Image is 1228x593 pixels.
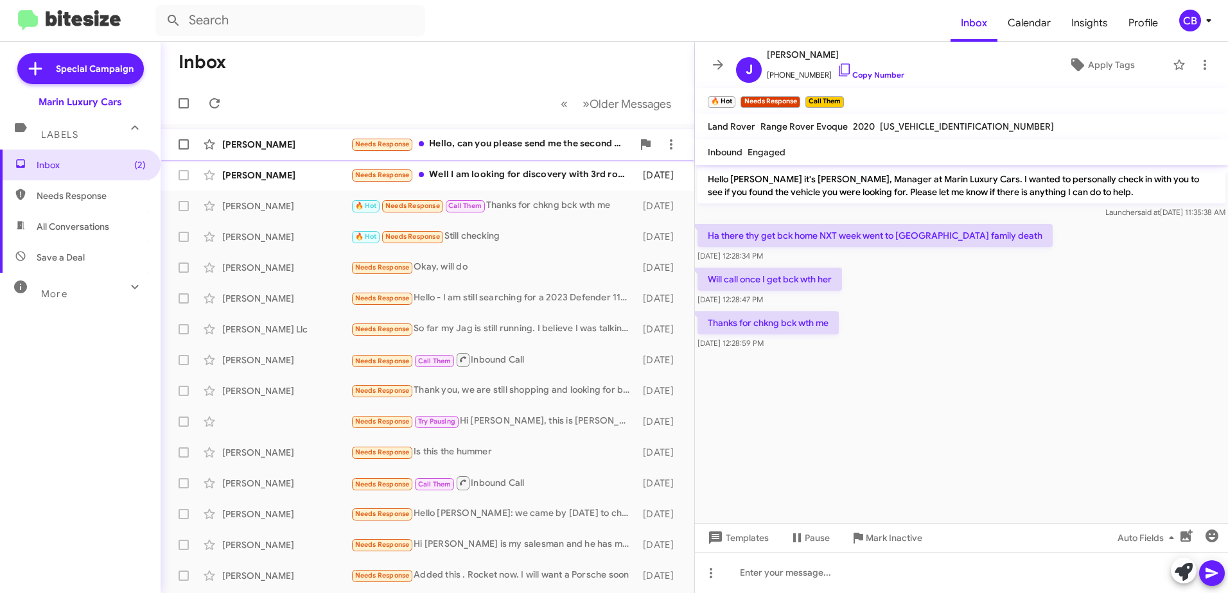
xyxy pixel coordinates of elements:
[351,352,637,368] div: Inbound Call
[575,90,679,117] button: Next
[355,325,410,333] span: Needs Response
[355,357,410,365] span: Needs Response
[695,526,779,549] button: Templates
[448,202,482,210] span: Call Them
[355,571,410,580] span: Needs Response
[355,417,410,425] span: Needs Response
[351,168,637,182] div: Well I am looking for discovery with 3rd row seating fully loaded off road type preferably diesel...
[355,386,410,395] span: Needs Response
[637,230,684,243] div: [DATE]
[37,251,85,264] span: Save a Deal
[351,322,637,336] div: So far my Jag is still running. I believe I was talking with [PERSON_NAME]? Your name doesn't sou...
[222,230,351,243] div: [PERSON_NAME]
[637,477,684,490] div: [DATE]
[222,323,351,336] div: [PERSON_NAME] Llc
[351,260,637,275] div: Okay, will do
[767,47,904,62] span: [PERSON_NAME]
[222,538,351,551] div: [PERSON_NAME]
[355,294,410,302] span: Needs Response
[1061,4,1118,42] a: Insights
[880,121,1054,132] span: [US_VEHICLE_IDENTIFICATION_NUMBER]
[637,323,684,336] div: [DATE]
[351,568,637,583] div: Added this . Rocket now. I will want a Porsche soon
[351,291,637,305] div: Hello - I am still searching for a 2023 Defender 110 SE. We will be in [GEOGRAPHIC_DATA] [DATE]. ...
[351,537,637,552] div: Hi [PERSON_NAME] is my salesman and he has my order already in your system
[697,295,763,304] span: [DATE] 12:28:47 PM
[779,526,840,549] button: Pause
[637,200,684,212] div: [DATE]
[222,446,351,459] div: [PERSON_NAME]
[56,62,134,75] span: Special Campaign
[351,506,637,521] div: Hello [PERSON_NAME]: we came by [DATE] to check out the black on black Defender 90 but [PERSON_NA...
[697,224,1053,247] p: Ha there thy get bck home NXT week went to [GEOGRAPHIC_DATA] family death
[222,169,351,182] div: [PERSON_NAME]
[351,383,637,398] div: Thank you, we are still shopping and looking for best pricing
[637,446,684,459] div: [DATE]
[37,220,109,233] span: All Conversations
[222,292,351,305] div: [PERSON_NAME]
[760,121,848,132] span: Range Rover Evoque
[222,477,351,490] div: [PERSON_NAME]
[637,538,684,551] div: [DATE]
[705,526,769,549] span: Templates
[637,508,684,520] div: [DATE]
[351,137,633,151] div: Hello, can you please send me the second hand defenders you have available
[637,384,684,397] div: [DATE]
[697,338,764,348] span: [DATE] 12:28:59 PM
[853,121,875,132] span: 2020
[351,198,637,213] div: Thanks for chkng bck wth me
[1105,207,1225,217] span: Launcher [DATE] 11:35:38 AM
[805,96,844,108] small: Call Them
[951,4,997,42] a: Inbox
[590,97,671,111] span: Older Messages
[355,480,410,488] span: Needs Response
[1168,10,1214,31] button: CB
[837,70,904,80] a: Copy Number
[222,508,351,520] div: [PERSON_NAME]
[741,96,800,108] small: Needs Response
[866,526,922,549] span: Mark Inactive
[355,448,410,456] span: Needs Response
[697,311,839,334] p: Thanks for chkng bck wth me
[37,189,146,202] span: Needs Response
[385,232,440,241] span: Needs Response
[355,202,377,210] span: 🔥 Hot
[637,261,684,274] div: [DATE]
[222,200,351,212] div: [PERSON_NAME]
[1118,4,1168,42] a: Profile
[355,171,410,179] span: Needs Response
[637,415,684,428] div: [DATE]
[997,4,1061,42] a: Calendar
[697,251,763,261] span: [DATE] 12:28:34 PM
[697,168,1225,203] p: Hello [PERSON_NAME] it's [PERSON_NAME], Manager at Marin Luxury Cars. I wanted to personally chec...
[355,140,410,148] span: Needs Response
[1107,526,1189,549] button: Auto Fields
[418,357,452,365] span: Call Them
[222,138,351,151] div: [PERSON_NAME]
[697,268,842,291] p: Will call once I get bck wth her
[41,129,78,141] span: Labels
[554,90,679,117] nav: Page navigation example
[179,52,226,73] h1: Inbox
[637,354,684,366] div: [DATE]
[583,96,590,112] span: »
[1137,207,1160,217] span: said at
[767,62,904,82] span: [PHONE_NUMBER]
[17,53,144,84] a: Special Campaign
[355,510,410,518] span: Needs Response
[746,60,753,80] span: J
[1179,10,1201,31] div: CB
[418,480,452,488] span: Call Them
[37,159,146,171] span: Inbox
[155,5,425,36] input: Search
[134,159,146,171] span: (2)
[351,229,637,244] div: Still checking
[418,417,455,425] span: Try Pausing
[553,90,575,117] button: Previous
[748,146,785,158] span: Engaged
[355,263,410,271] span: Needs Response
[355,540,410,549] span: Needs Response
